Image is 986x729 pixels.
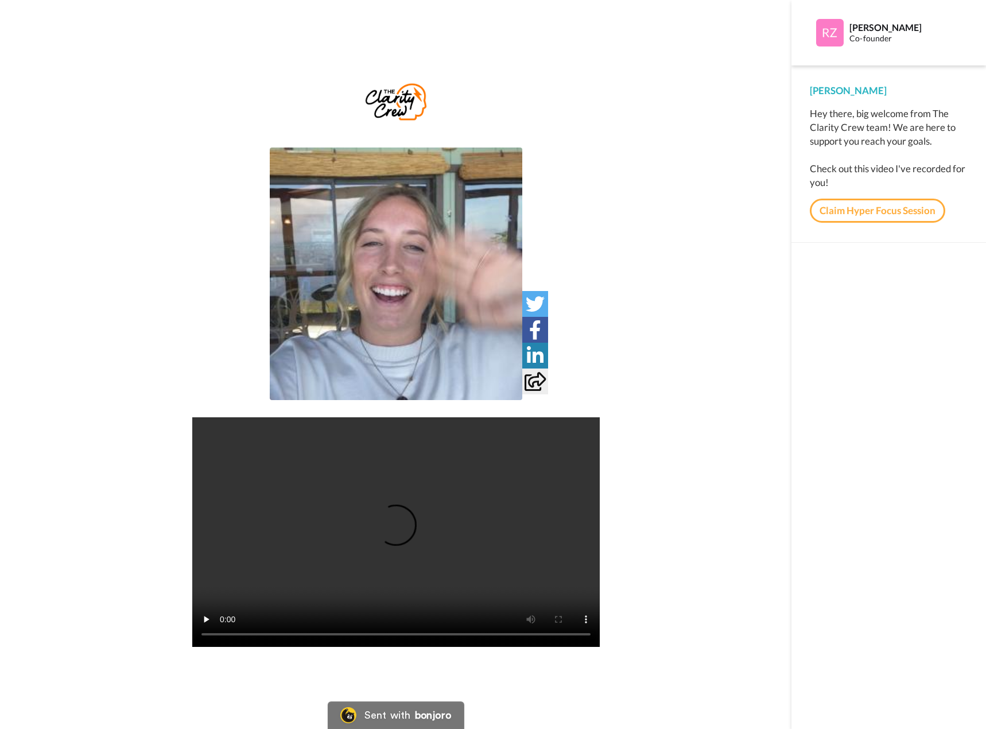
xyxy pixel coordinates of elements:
img: Bonjoro Logo [340,707,356,723]
img: Profile Image [816,19,844,46]
a: Claim Hyper Focus Session [810,199,945,223]
div: Sent with [364,710,410,720]
div: Co-founder [849,34,967,44]
img: summer-greet-thumb.jpg [270,148,522,400]
div: [PERSON_NAME] [810,84,968,98]
div: Hey there, big welcome from The Clarity Crew team! We are here to support you reach your goals. C... [810,107,968,189]
div: bonjoro [415,710,452,720]
a: Bonjoro LogoSent withbonjoro [328,701,464,729]
img: ce7ba512-f551-49e2-9784-1c8dc50c9d46 [361,79,431,125]
div: [PERSON_NAME] [849,22,967,33]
